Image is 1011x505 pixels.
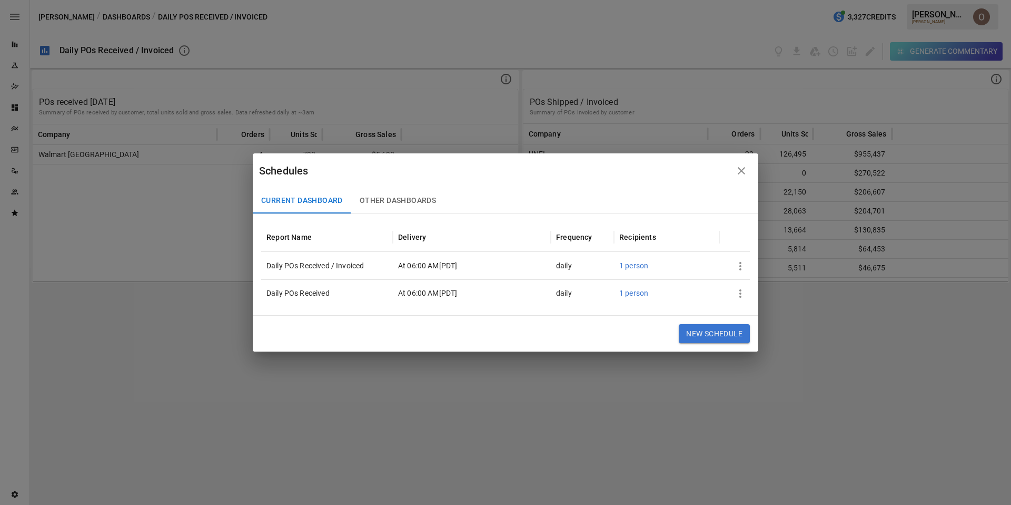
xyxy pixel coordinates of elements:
[657,230,672,245] button: Sort
[398,233,426,241] div: Delivery
[259,162,731,179] div: Schedules
[266,252,364,279] div: Daily POs Received / Invoiced
[679,324,750,343] button: New Schedule
[593,230,608,245] button: Sort
[556,233,592,241] div: Frequency
[619,261,648,270] span: 1 person
[551,252,614,279] div: daily
[351,188,444,213] button: Other Dashboards
[398,252,457,279] span: At 06:00 AM [ PDT ]
[427,230,442,245] button: Sort
[253,188,351,213] button: Current Dashboard
[398,280,457,307] span: At 06:00 AM [ PDT ]
[551,279,614,307] div: daily
[266,233,312,241] div: Report Name
[619,289,648,297] span: 1 person
[619,233,656,241] div: Recipients
[266,280,330,307] div: Daily POs Received
[313,230,328,245] button: Sort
